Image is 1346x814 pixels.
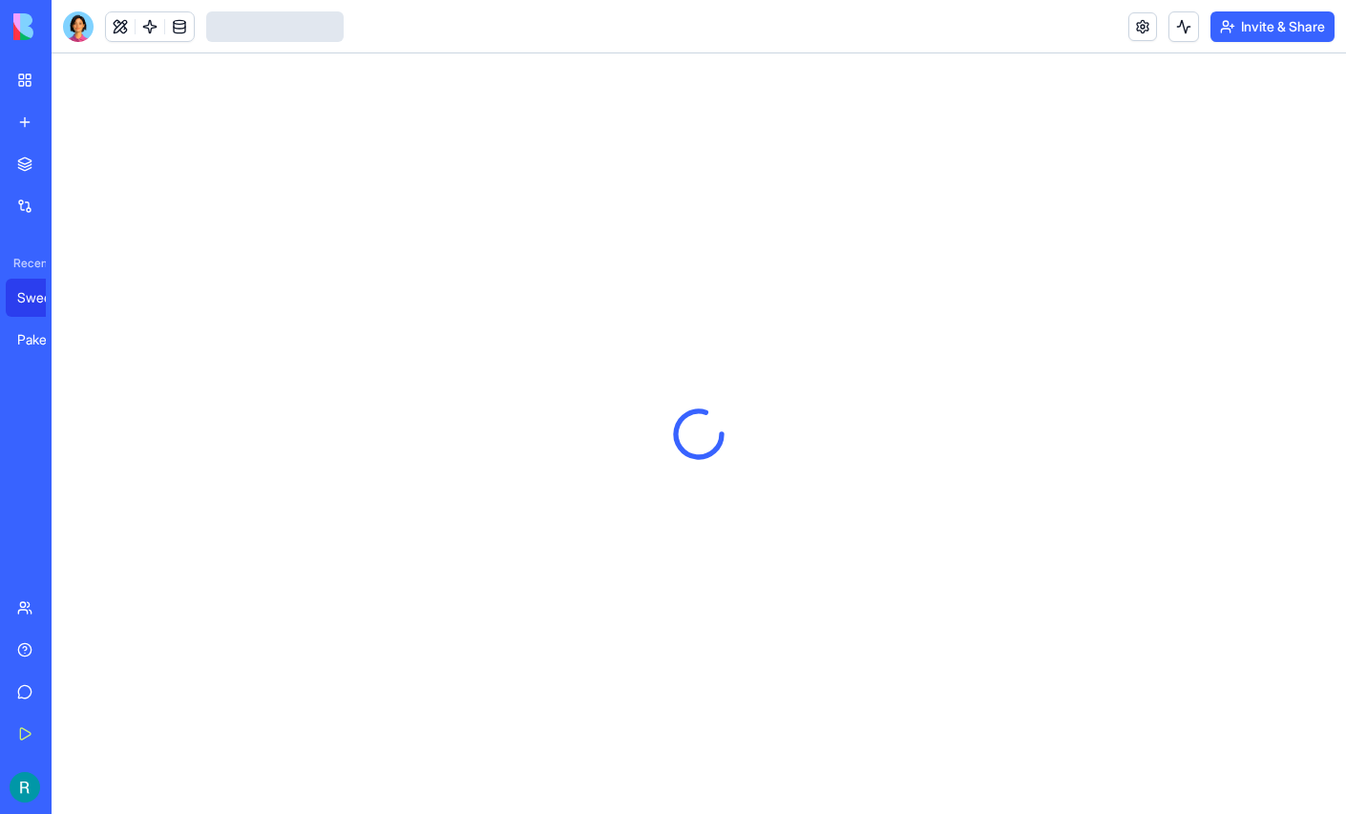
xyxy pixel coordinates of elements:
a: Sweetery - Treat Discovery Platform [6,279,82,317]
a: Pakeries [6,321,82,359]
div: Pakeries [17,330,71,349]
img: ACg8ocIQaqk-1tPQtzwxiZ7ZlP6dcFgbwUZ5nqaBNAw22a2oECoLioo=s96-c [10,772,40,803]
img: logo [13,13,132,40]
span: Recent [6,256,46,271]
div: Sweetery - Treat Discovery Platform [17,288,71,307]
button: Invite & Share [1210,11,1335,42]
